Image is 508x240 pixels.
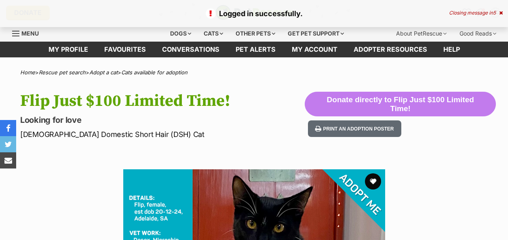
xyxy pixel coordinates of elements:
[449,10,503,16] div: Closing message in
[89,69,118,76] a: Adopt a cat
[493,10,496,16] span: 5
[20,129,305,140] p: [DEMOGRAPHIC_DATA] Domestic Short Hair (DSH) Cat
[12,25,44,40] a: Menu
[454,25,502,42] div: Good Reads
[20,114,305,126] p: Looking for love
[20,69,35,76] a: Home
[390,25,452,42] div: About PetRescue
[154,42,228,57] a: conversations
[8,8,500,19] p: Logged in successfully.
[305,92,496,117] button: Donate directly to Flip Just $100 Limited Time!
[21,30,39,37] span: Menu
[164,25,197,42] div: Dogs
[365,173,381,189] button: favourite
[198,25,229,42] div: Cats
[39,69,86,76] a: Rescue pet search
[282,25,350,42] div: Get pet support
[96,42,154,57] a: Favourites
[346,42,435,57] a: Adopter resources
[435,42,468,57] a: Help
[228,42,284,57] a: Pet alerts
[121,69,188,76] a: Cats available for adoption
[308,120,401,137] button: Print an adoption poster
[40,42,96,57] a: My profile
[20,92,305,110] h1: Flip Just $100 Limited Time!
[284,42,346,57] a: My account
[230,25,281,42] div: Other pets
